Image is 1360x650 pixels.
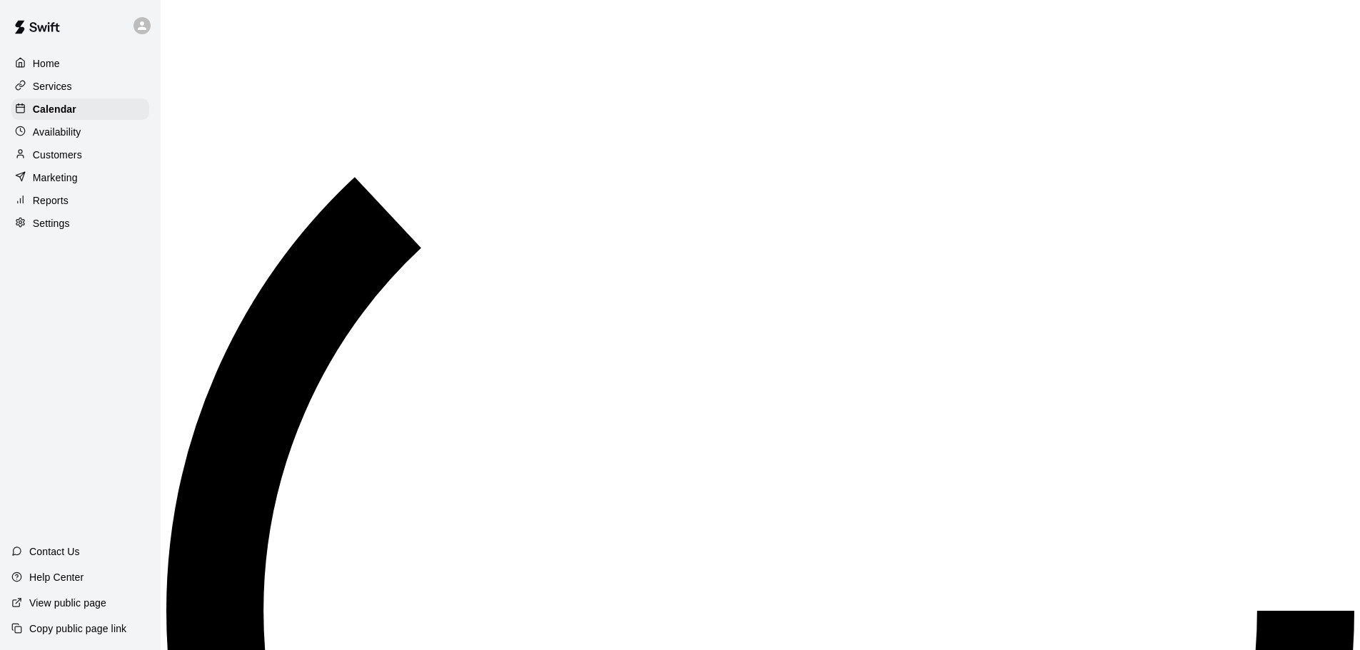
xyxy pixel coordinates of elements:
[33,125,81,139] p: Availability
[33,216,70,230] p: Settings
[11,144,149,166] a: Customers
[11,53,149,74] a: Home
[29,544,80,559] p: Contact Us
[33,79,72,93] p: Services
[11,213,149,234] a: Settings
[33,193,69,208] p: Reports
[29,621,126,636] p: Copy public page link
[11,98,149,120] a: Calendar
[33,171,78,185] p: Marketing
[11,121,149,143] a: Availability
[33,56,60,71] p: Home
[29,570,84,584] p: Help Center
[11,76,149,97] a: Services
[33,102,76,116] p: Calendar
[29,596,106,610] p: View public page
[11,167,149,188] a: Marketing
[33,148,82,162] p: Customers
[11,190,149,211] a: Reports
